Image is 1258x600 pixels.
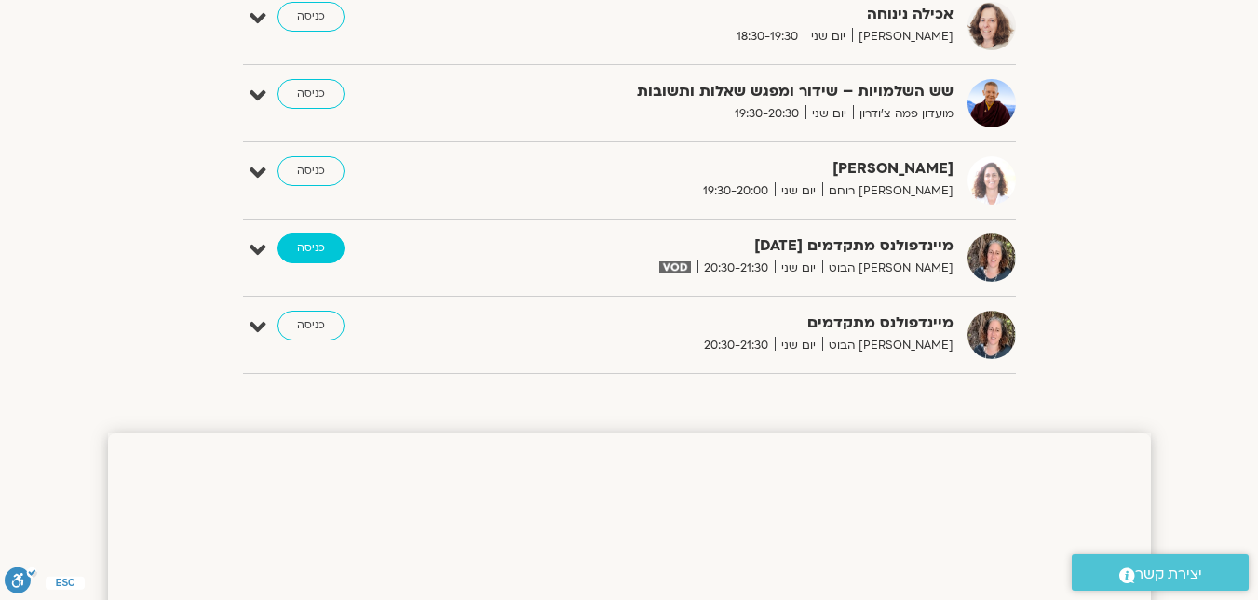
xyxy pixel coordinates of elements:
span: [PERSON_NAME] [852,27,954,47]
span: 19:30-20:00 [697,181,775,201]
a: כניסה [277,311,345,340]
strong: מיינדפולנס מתקדמים [DATE] [497,233,954,259]
a: כניסה [277,2,345,32]
img: vodicon [659,261,690,273]
span: יום שני [805,27,852,47]
strong: אכילה נינוחה [497,2,954,27]
span: [PERSON_NAME] רוחם [822,181,954,201]
span: יום שני [805,104,853,124]
span: יום שני [775,336,822,355]
span: יום שני [775,259,822,278]
span: 20:30-21:30 [697,336,775,355]
span: מועדון פמה צ'ודרון [853,104,954,124]
a: כניסה [277,156,345,186]
span: 19:30-20:30 [728,104,805,124]
strong: שש השלמויות – שידור ומפגש שאלות ותשובות [497,79,954,104]
span: יצירת קשר [1135,562,1202,587]
span: [PERSON_NAME] הבוט [822,336,954,355]
span: 20:30-21:30 [697,259,775,278]
a: כניסה [277,79,345,109]
span: יום שני [775,181,822,201]
a: יצירת קשר [1072,554,1249,591]
strong: [PERSON_NAME] [497,156,954,181]
span: 18:30-19:30 [730,27,805,47]
strong: מיינדפולנס מתקדמים [497,311,954,336]
a: כניסה [277,233,345,263]
span: [PERSON_NAME] הבוט [822,259,954,278]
